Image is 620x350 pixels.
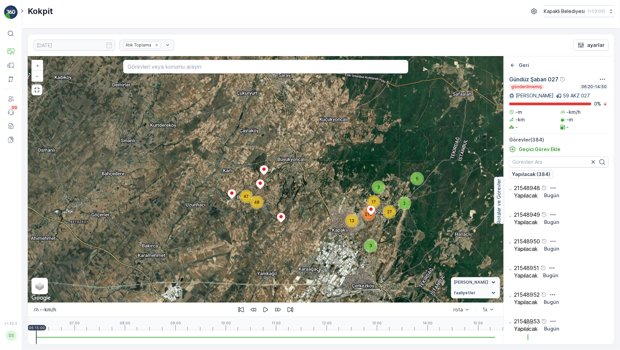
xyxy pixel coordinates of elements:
a: Layers [32,279,47,294]
p: ayarlar [587,42,605,49]
p: Yapılacak [514,272,538,279]
div: rota [453,307,463,312]
a: Bu bölgeyi Google Haritalar'da açın (yeni pencerede açılır) [30,294,52,302]
p: 15:00 [473,321,483,325]
p: 10:00 [221,321,231,325]
div: 27 [383,205,396,219]
div: 17 [367,195,381,209]
span: 13 [349,218,354,223]
p: 06:15:00 [29,326,45,330]
a: 99 [4,106,18,119]
p: 59 AKZ 027 [563,92,590,99]
p: Geri [519,62,529,69]
p: 99 [12,105,17,110]
p: gönderilmemiş [511,84,543,90]
div: 2 [398,197,411,210]
span: 3 [377,185,380,190]
p: Geçici Görev Ekle [519,146,560,153]
p: - [515,124,518,131]
p: Bugün [544,245,559,252]
div: 13 [345,214,359,228]
p: Kokpit [28,6,53,17]
p: Görevler ( 384 ) [509,136,609,143]
p: 21548949 [514,212,540,218]
p: [PERSON_NAME] [516,92,554,99]
span: + [36,63,39,68]
div: Yardım Araç İkonu [540,265,546,271]
a: Geçici Görev Ekle [509,146,560,153]
p: 11:00 [272,321,281,325]
input: Görevleri Ara [509,157,609,167]
input: dd/mm/yyyy [34,40,115,51]
img: logo [4,5,18,19]
div: Yardım Araç İkonu [560,77,565,82]
p: 0 % [594,100,601,107]
div: Yardım Araç İkonu [541,212,547,217]
div: 6 [410,172,424,186]
p: - [509,187,511,192]
p: -- km/h [40,306,56,313]
p: Bugün [544,192,559,199]
span: 2 [403,201,406,206]
span: v 1.49.3 [4,321,18,325]
p: Bugün [544,325,559,332]
p: Yapılacak [514,326,538,332]
span: 6 [416,176,419,181]
p: - [509,267,511,272]
p: Yapılacak [514,192,538,199]
div: 3 [372,180,385,194]
div: 1x [483,307,488,312]
p: Bugün [544,219,559,226]
p: -m [567,116,573,123]
div: Yardım Araç İkonu [541,319,547,324]
span: 48 [254,200,260,205]
button: Yapılacak (384) [509,170,553,178]
p: 21548951 [514,265,539,271]
span: faaliyetler [454,290,475,296]
p: ( +03:00 ) [588,9,605,14]
p: - [567,124,569,131]
p: - [509,213,511,219]
div: Yardım Araç İkonu [541,239,547,244]
button: SS [4,327,18,345]
button: Kapaklı Belediyesi(+03:00) [544,5,615,17]
span: − [36,73,39,79]
p: Kapaklı Belediyesi [544,8,585,15]
summary: [PERSON_NAME] [451,277,500,288]
p: Bugün [544,299,559,306]
div: SS [6,330,17,341]
p: Bugün [543,272,558,279]
p: - [509,240,511,245]
span: 27 [387,209,392,214]
p: 13:00 [372,321,382,325]
p: 16:00 [524,321,533,325]
span: [PERSON_NAME] [454,280,488,285]
span: 17 [371,199,376,204]
p: 21548948 [514,185,540,191]
span: 47 [243,194,249,199]
p: - [509,293,511,299]
p: 21548953 [514,318,540,324]
p: 06:20-14:50 [581,84,607,90]
p: Yapılacak [514,299,538,305]
div: Yardım Araç İkonu [541,292,546,297]
a: Geri [509,62,529,69]
p: 08:00 [120,321,130,325]
p: Yapılacak [514,219,538,225]
summary: faaliyetler [451,288,500,298]
p: 12:00 [322,321,332,325]
div: 3 [364,239,378,253]
a: Uzaklaştır [32,71,42,81]
p: -km [515,116,525,123]
p: -km/h [567,109,581,116]
p: 21548952 [514,292,540,298]
p: - [509,320,511,325]
p: 14:00 [423,321,433,325]
p: Yapılacak (384) [512,171,550,178]
div: 213 [362,207,375,221]
input: Görevleri veya konumu arayın [123,60,408,73]
p: Gündüz Şaban 027 [509,75,558,83]
img: Google [30,294,52,302]
p: Rotalar ve Görevler [496,179,502,224]
p: 07:00 [69,321,80,325]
